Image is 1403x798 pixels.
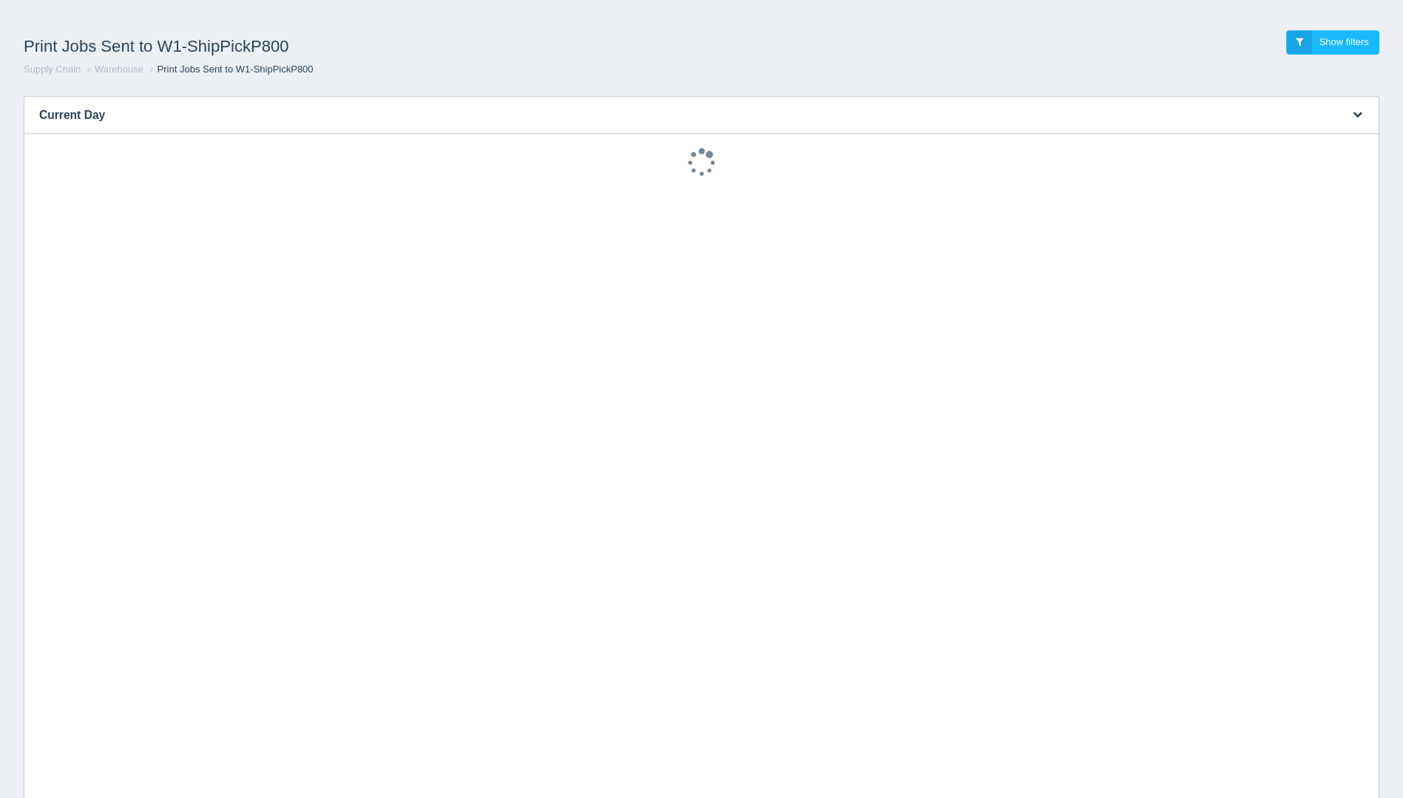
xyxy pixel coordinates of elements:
[24,64,81,75] a: Supply Chain
[95,64,143,75] a: Warehouse
[24,30,702,63] h1: Print Jobs Sent to W1-ShipPickP800
[24,97,1333,134] h3: Current Day
[1319,36,1369,47] span: Show filters
[1286,30,1379,55] a: Show filters
[146,63,314,77] li: Print Jobs Sent to W1-ShipPickP800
